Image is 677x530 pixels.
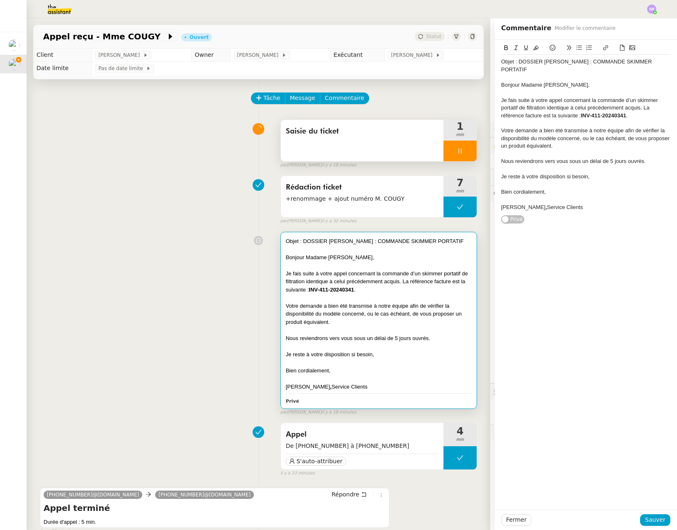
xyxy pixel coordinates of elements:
span: Fermer [506,515,526,525]
span: Privé [510,215,523,224]
span: Modifier le commentaire [555,24,616,32]
div: Je fais suite à votre appel concernant la commande d’un skimmer portatif de filtration identique ... [286,270,472,294]
small: [PERSON_NAME] [280,162,356,169]
button: Privé [501,215,524,224]
button: Répondre [329,490,370,499]
div: 💬Commentaires 1 [490,186,677,202]
td: Owner [191,49,230,62]
span: S'auto-attribuer [297,457,343,465]
span: ⚙️ [494,124,537,134]
span: il y a 32 minutes [321,218,356,225]
span: min [443,188,477,195]
span: 4 [443,426,477,436]
span: [PHONE_NUMBER]@[DOMAIN_NAME] [158,492,251,498]
div: Votre demande a bien été transmise à notre équipe afin de vérifier la disponibilité du modèle con... [501,127,670,150]
span: Appel reçu - Mme COUGY [43,32,166,41]
span: il y a 18 minutes [321,409,356,416]
span: +renommage + ajout numéro M. COUGY [286,194,438,204]
div: Nous reviendrons vers vous sous un délai de 5 jours ouvrés. [501,158,670,165]
div: Je reste à votre disposition si besoin, [286,350,472,359]
span: [PERSON_NAME] [98,51,143,59]
span: il y a 33 minutes [280,470,315,477]
span: Saisie du ticket [286,125,438,138]
img: svg [647,5,656,14]
img: users%2FRcIDm4Xn1TPHYwgLThSv8RQYtaM2%2Favatar%2F95761f7a-40c3-4bb5-878d-fe785e6f95b2 [8,58,20,70]
span: min [443,436,477,443]
h4: Appel terminé [44,502,386,514]
button: Tâche [251,92,285,104]
small: [PERSON_NAME] [280,218,356,225]
div: Je reste à votre disposition si besoin, [501,173,670,180]
div: Ouvert [190,35,209,40]
span: Statut [426,34,441,39]
div: Votre demande a bien été transmise à notre équipe afin de vérifier la disponibilité du modèle con... [286,302,472,326]
span: [PHONE_NUMBER]@[DOMAIN_NAME] [47,492,139,498]
span: min [443,131,477,139]
span: Durée d'appel : 5 min. [44,519,96,525]
span: 7 [443,178,477,188]
span: Appel [286,428,438,441]
span: Répondre [331,490,359,498]
span: Tâche [263,93,280,103]
button: Sauver [640,514,670,526]
span: par [280,218,287,225]
button: S'auto-attribuer [286,457,346,466]
span: Pas de date limite [98,64,146,73]
span: Message [290,93,315,103]
strong: INV-411-20240341 [581,112,626,119]
div: Bien cordialement, [501,188,670,196]
div: Nous reviendrons vers vous sous un délai de 5 jours ouvrés. [286,334,472,343]
span: il y a 18 minutes [321,162,356,169]
td: Date limite [33,62,92,75]
div: 🕵️Autres demandes en cours 3 [490,384,677,400]
span: 🕵️ [494,388,597,395]
img: users%2FcRgg4TJXLQWrBH1iwK9wYfCha1e2%2Favatar%2Fc9d2fa25-7b78-4dd4-b0f3-ccfa08be62e5 [8,39,20,51]
td: Exécutant [330,49,384,62]
div: Je fais suite à votre appel concernant la commande d’un skimmer portatif de filtration identique ... [501,97,670,119]
button: Message [285,92,320,104]
div: Bien cordialement, [286,367,472,375]
strong: INV-411-20240341 [309,287,354,293]
div: Bonjour Madame [PERSON_NAME], [501,81,670,89]
span: Commentaire [325,93,364,103]
span: Commentaire [501,22,551,34]
div: [PERSON_NAME] Service Clients [286,383,472,391]
b: Privé [286,399,299,404]
div: Objet : DOSSIER [PERSON_NAME] : COMMANDE SKIMMER PORTATIF [286,237,472,246]
span: [PERSON_NAME] [391,51,436,59]
span: Sauver [645,515,665,525]
div: [PERSON_NAME] Service Clients [501,204,670,211]
span: [PERSON_NAME] [237,51,282,59]
div: ⏲️Tâches 12:48 [490,169,677,185]
div: 🔐Données client [490,138,677,154]
div: Bonjour Madame [PERSON_NAME], [286,253,472,262]
span: ⏲️ [494,174,554,180]
span: 🧴 [494,430,519,436]
button: Commentaire [320,92,369,104]
small: [PERSON_NAME] [280,409,356,416]
span: par [280,162,287,169]
td: Client [33,49,92,62]
div: Objet : DOSSIER [PERSON_NAME] : COMMANDE SKIMMER PORTATIF [501,58,670,73]
span: Rédaction ticket [286,181,438,194]
button: Fermer [501,514,531,526]
span: 1 [443,122,477,131]
span: 🔐 [494,141,548,151]
span: De [PHONE_NUMBER] à [PHONE_NUMBER] [286,441,438,451]
span: 💬 [494,190,562,197]
div: ⚙️Procédures [490,121,677,137]
strong: , [330,384,332,390]
span: par [280,409,287,416]
div: 🧴Autres [490,425,677,441]
strong: , [545,204,547,210]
